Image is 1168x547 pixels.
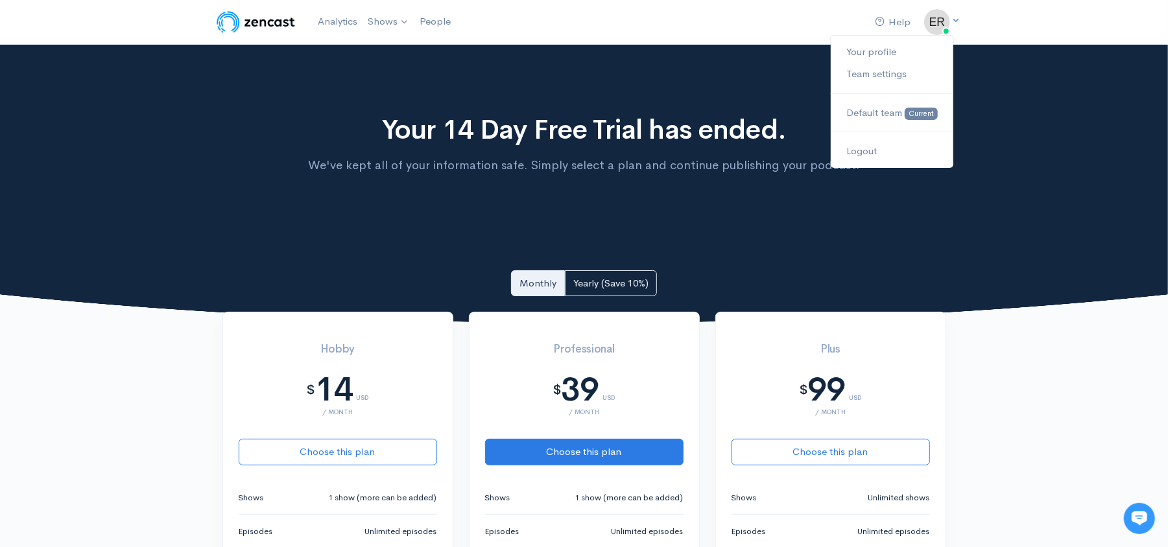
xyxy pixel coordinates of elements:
div: / month [485,408,684,415]
h3: Plus [732,343,930,356]
div: $ [306,383,315,397]
small: Shows [485,491,510,504]
h2: Just let us know if you need anything and we'll be happy to help! 🙂 [19,86,240,148]
img: ZenCast Logo [215,9,297,35]
a: Help [870,8,916,36]
button: New conversation [20,172,239,198]
span: Current [905,108,937,120]
input: Search articles [38,244,232,270]
a: Analytics [313,8,363,36]
h1: Hi [PERSON_NAME] [19,63,240,84]
span: New conversation [84,180,156,190]
div: USD [603,378,615,401]
a: People [414,8,456,36]
span: Default team [846,106,902,119]
small: 1 show (more can be added) [329,491,437,504]
small: Shows [239,491,264,504]
p: We've kept all of your information safe. Simply select a plan and continue publishing your podcast. [300,156,868,174]
small: Unlimited episodes [365,525,437,538]
a: Default team Current [831,102,953,124]
h1: Your 14 Day Free Trial has ended. [300,115,868,145]
a: Logout [831,140,953,163]
h3: Hobby [239,343,437,356]
button: Choose this plan [239,439,437,465]
small: Episodes [485,525,519,538]
a: Yearly (Save 10%) [565,270,657,297]
div: USD [357,378,369,401]
button: Choose this plan [732,439,930,465]
small: Shows [732,491,757,504]
small: Unlimited episodes [858,525,930,538]
div: $ [553,383,562,397]
a: Shows [363,8,414,36]
p: Find an answer quickly [18,222,242,238]
div: / month [732,408,930,415]
a: Team settings [831,63,953,86]
small: Unlimited episodes [612,525,684,538]
div: 39 [562,371,599,408]
iframe: gist-messenger-bubble-iframe [1124,503,1155,534]
div: $ [799,383,808,397]
a: Monthly [511,270,565,297]
small: Unlimited shows [868,491,930,504]
div: USD [850,378,862,401]
img: ... [924,9,950,35]
div: / month [239,408,437,415]
small: Episodes [239,525,273,538]
div: 14 [315,371,353,408]
div: 99 [808,371,846,408]
small: Episodes [732,525,766,538]
small: 1 show (more can be added) [575,491,684,504]
a: Your profile [831,41,953,64]
button: Choose this plan [485,439,684,465]
h3: Professional [485,343,684,356]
